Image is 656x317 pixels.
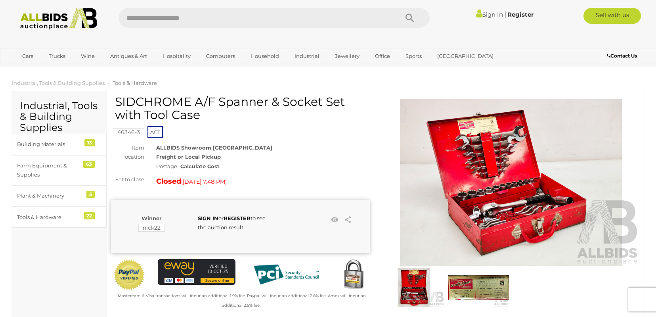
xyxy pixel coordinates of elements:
a: Industrial [289,50,325,63]
span: [DATE] 7:48 PM [183,178,225,185]
strong: Closed [156,177,181,186]
div: 22 [84,212,95,219]
img: Official PayPal Seal [113,259,145,291]
a: Plant & Machinery 5 [12,185,107,206]
a: Sports [400,50,427,63]
span: | [504,10,506,19]
img: SIDCHROME A/F Spanner & Socket Set with Tool Case [384,268,444,307]
span: or to see the auction result [198,215,266,231]
a: Wine [76,50,100,63]
div: 63 [83,161,95,168]
button: Search [390,8,430,28]
a: Jewellery [330,50,365,63]
img: Allbids.com.au [16,8,102,30]
a: Antiques & Art [105,50,152,63]
a: Tools & Hardware 22 [12,207,107,228]
small: Mastercard & Visa transactions will incur an additional 1.9% fee. Paypal will incur an additional... [117,293,366,307]
a: Building Materials 13 [12,134,107,155]
h1: SIDCHROME A/F Spanner & Socket Set with Tool Case [115,95,368,121]
div: Farm Equipment & Supplies [17,161,82,180]
div: Building Materials [17,140,82,149]
a: [GEOGRAPHIC_DATA] [432,50,499,63]
strong: Freight or Local Pickup [156,154,221,160]
a: Tools & Hardware [113,80,157,86]
a: Trucks [44,50,71,63]
img: Secured by Rapid SSL [338,259,369,291]
strong: Calculate Cost [180,163,220,169]
img: SIDCHROME A/F Spanner & Socket Set with Tool Case [448,268,509,307]
a: Sell with us [583,8,641,24]
div: Item location [105,143,150,162]
a: 46346-3 [113,129,144,135]
div: 5 [86,191,95,198]
b: Winner [142,215,162,221]
a: REGISTER [224,215,251,221]
a: Contact Us [607,52,639,60]
mark: 46346-3 [113,128,144,136]
h2: Industrial, Tools & Building Supplies [20,100,99,133]
div: 13 [84,139,95,146]
a: Register [507,11,534,18]
img: PCI DSS compliant [247,259,325,290]
a: SIGN IN [198,215,218,221]
div: Postage - [156,162,370,171]
li: Watch this item [329,214,340,226]
div: Plant & Machinery [17,191,82,200]
div: Tools & Hardware [17,213,82,222]
img: SIDCHROME A/F Spanner & Socket Set with Tool Case [382,99,641,266]
a: Household [245,50,284,63]
span: ACT [147,126,163,138]
span: ( ) [181,179,227,185]
a: Industrial, Tools & Building Supplies [12,80,105,86]
div: Set to close [105,175,150,184]
strong: ALLBIDS Showroom [GEOGRAPHIC_DATA] [156,144,272,151]
img: eWAY Payment Gateway [158,259,235,285]
mark: nick22 [138,224,165,232]
b: Contact Us [607,53,637,59]
a: Computers [201,50,240,63]
a: Farm Equipment & Supplies 63 [12,155,107,186]
a: Hospitality [157,50,196,63]
a: Office [370,50,395,63]
a: Sign In [476,11,503,18]
a: Cars [17,50,38,63]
